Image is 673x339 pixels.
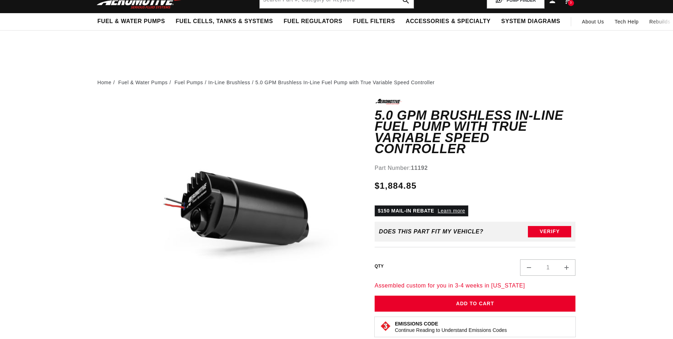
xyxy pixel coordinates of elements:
summary: System Diagrams [496,13,566,30]
a: Fuel & Water Pumps [118,79,167,86]
button: Add to Cart [375,296,576,312]
nav: breadcrumbs [98,79,576,86]
strong: Emissions Code [395,321,438,327]
span: About Us [582,19,604,25]
summary: Fuel Cells, Tanks & Systems [170,13,278,30]
span: $1,884.85 [375,179,417,192]
span: System Diagrams [501,18,560,25]
summary: Tech Help [609,13,644,30]
label: QTY [375,263,384,269]
span: Fuel & Water Pumps [98,18,165,25]
li: In-Line Brushless [208,79,255,86]
summary: Fuel & Water Pumps [92,13,171,30]
li: 5.0 GPM Brushless In-Line Fuel Pump with True Variable Speed Controller [255,79,435,86]
summary: Fuel Regulators [278,13,347,30]
img: Emissions code [380,321,391,332]
span: Accessories & Specialty [406,18,491,25]
span: Fuel Regulators [283,18,342,25]
span: Tech Help [615,18,639,26]
div: Does This part fit My vehicle? [379,228,484,235]
a: About Us [577,13,609,30]
p: Continue Reading to Understand Emissions Codes [395,327,507,333]
summary: Accessories & Specialty [401,13,496,30]
a: Home [98,79,112,86]
a: Learn more [438,208,465,214]
button: Emissions CodeContinue Reading to Understand Emissions Codes [395,321,507,333]
h1: 5.0 GPM Brushless In-Line Fuel Pump with True Variable Speed Controller [375,110,576,155]
summary: Fuel Filters [348,13,401,30]
span: Rebuilds [649,18,670,26]
strong: 11192 [411,165,428,171]
a: Fuel Pumps [175,79,203,86]
div: Part Number: [375,163,576,173]
span: Fuel Cells, Tanks & Systems [176,18,273,25]
button: Verify [528,226,571,237]
p: $150 MAIL-IN REBATE [375,205,468,216]
span: Fuel Filters [353,18,395,25]
p: Assembled custom for you in 3-4 weeks in [US_STATE] [375,281,576,290]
